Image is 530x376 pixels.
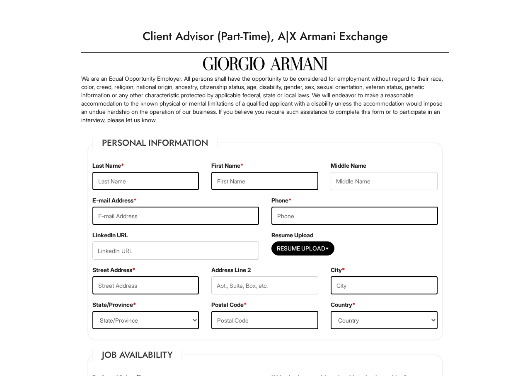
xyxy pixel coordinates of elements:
label: Middle Name [331,161,366,170]
img: Giorgio Armani [203,57,327,70]
input: Last Name [92,172,199,190]
label: Address Line 2 [211,266,251,274]
h1: Client Advisor (Part-Time), A|X Armani Exchange [77,25,453,48]
input: Apt., Suite, Box, etc. [211,276,318,294]
label: First Name [211,161,244,170]
input: Street Address [92,276,199,294]
input: Middle Name [331,172,438,190]
select: State/Province [92,311,199,329]
label: Street Address [92,266,136,274]
button: Resume Upload*Resume Upload* [271,241,334,255]
input: Phone [271,207,438,225]
input: E-mail Address [92,207,259,225]
label: Postal Code [211,301,247,309]
legend: Personal Information [92,137,218,149]
label: E-mail Address [92,196,137,205]
label: Last Name [92,161,124,170]
label: Country [331,301,356,309]
label: Resume Upload [271,231,313,239]
p: We are an Equal Opportunity Employer. All persons shall have the opportunity to be considered for... [81,75,449,124]
label: State/Province [92,301,136,309]
input: Postal Code [211,311,318,329]
label: City [331,266,345,274]
input: First Name [211,172,318,190]
select: Country [331,311,438,329]
input: City [331,276,438,294]
input: LinkedIn URL [92,241,259,260]
label: LinkedIn URL [92,231,128,239]
label: Phone [271,196,292,205]
legend: Job Availability [92,349,182,361]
